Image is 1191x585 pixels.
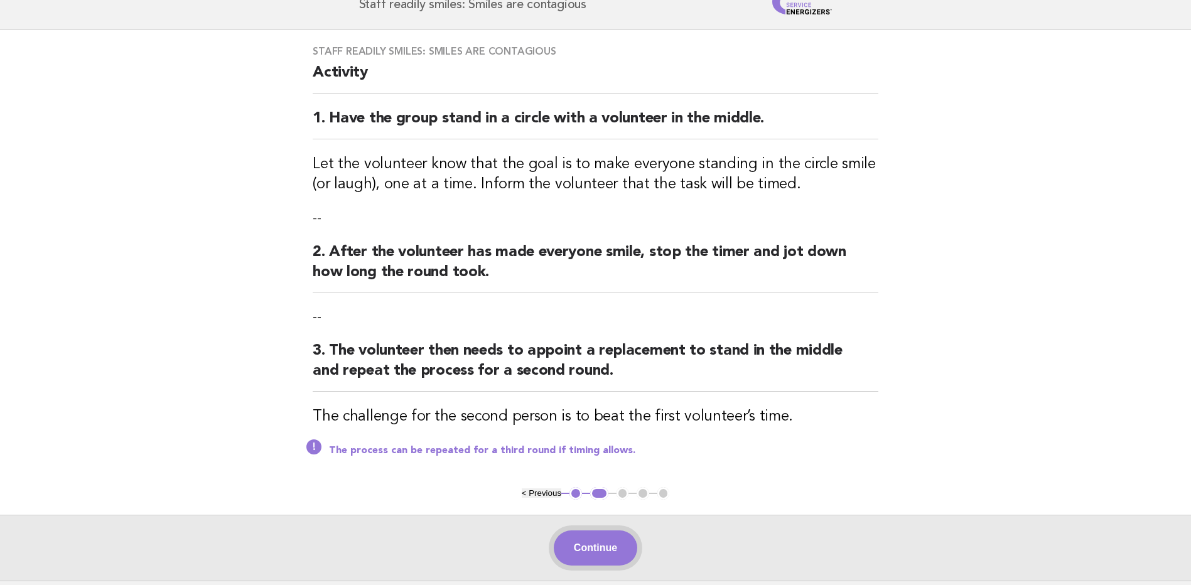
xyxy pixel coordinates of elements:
p: The process can be repeated for a third round if timing allows. [329,444,878,457]
p: -- [313,308,878,326]
h2: 3. The volunteer then needs to appoint a replacement to stand in the middle and repeat the proces... [313,341,878,392]
h2: Activity [313,63,878,94]
h2: 2. After the volunteer has made everyone smile, stop the timer and jot down how long the round took. [313,242,878,293]
button: < Previous [522,488,561,498]
button: 1 [569,487,582,500]
h2: 1. Have the group stand in a circle with a volunteer in the middle. [313,109,878,139]
h3: The challenge for the second person is to beat the first volunteer’s time. [313,407,878,427]
button: 2 [590,487,608,500]
p: -- [313,210,878,227]
button: Continue [554,530,637,566]
h3: Staff readily smiles: Smiles are contagious [313,45,878,58]
h3: Let the volunteer know that the goal is to make everyone standing in the circle smile (or laugh),... [313,154,878,195]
